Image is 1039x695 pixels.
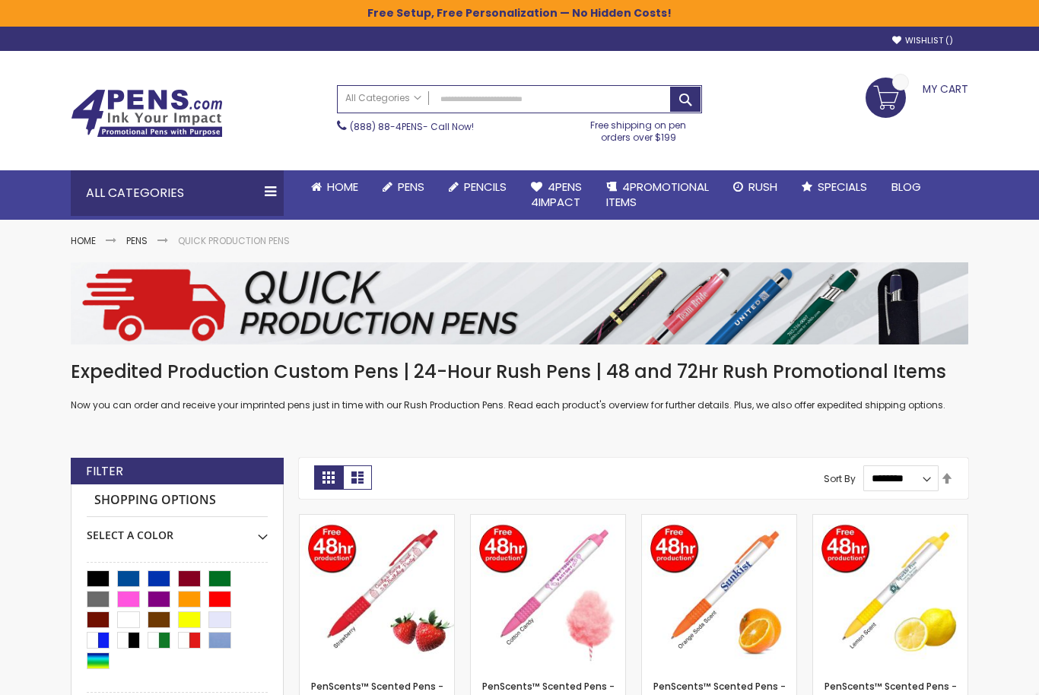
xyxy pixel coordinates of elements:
[642,514,796,527] a: PenScents™ Scented Pens - Orange Scent, 48 Hr Production
[824,471,856,484] label: Sort By
[575,113,703,144] div: Free shipping on pen orders over $199
[345,92,421,104] span: All Categories
[327,179,358,195] span: Home
[370,170,437,204] a: Pens
[71,262,968,344] img: Quick Production Pens
[813,515,968,669] img: PenScents™ Scented Pens - Lemon Scent, 48 HR Production
[338,86,429,111] a: All Categories
[642,515,796,669] img: PenScents™ Scented Pens - Orange Scent, 48 Hr Production
[300,514,454,527] a: PenScents™ Scented Pens - Strawberry Scent, 48-Hr Production
[594,170,721,220] a: 4PROMOTIONALITEMS
[790,170,879,204] a: Specials
[300,515,454,669] img: PenScents™ Scented Pens - Strawberry Scent, 48-Hr Production
[519,170,594,220] a: 4Pens4impact
[350,120,474,133] span: - Call Now!
[86,463,123,480] strong: Filter
[71,170,284,216] div: All Categories
[879,170,933,204] a: Blog
[87,484,268,517] strong: Shopping Options
[813,514,968,527] a: PenScents™ Scented Pens - Lemon Scent, 48 HR Production
[71,399,968,411] p: Now you can order and receive your imprinted pens just in time with our Rush Production Pens. Rea...
[178,234,290,247] strong: Quick Production Pens
[891,179,921,195] span: Blog
[721,170,790,204] a: Rush
[71,234,96,247] a: Home
[71,89,223,138] img: 4Pens Custom Pens and Promotional Products
[606,179,709,210] span: 4PROMOTIONAL ITEMS
[398,179,424,195] span: Pens
[471,515,625,669] img: PenScents™ Scented Pens - Cotton Candy Scent, 48 Hour Production
[350,120,423,133] a: (888) 88-4PENS
[464,179,507,195] span: Pencils
[314,465,343,490] strong: Grid
[87,517,268,543] div: Select A Color
[71,360,968,384] h1: Expedited Production Custom Pens | 24-Hour Rush Pens | 48 and 72Hr Rush Promotional Items
[437,170,519,204] a: Pencils
[299,170,370,204] a: Home
[818,179,867,195] span: Specials
[748,179,777,195] span: Rush
[531,179,582,210] span: 4Pens 4impact
[471,514,625,527] a: PenScents™ Scented Pens - Cotton Candy Scent, 48 Hour Production
[126,234,148,247] a: Pens
[892,35,953,46] a: Wishlist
